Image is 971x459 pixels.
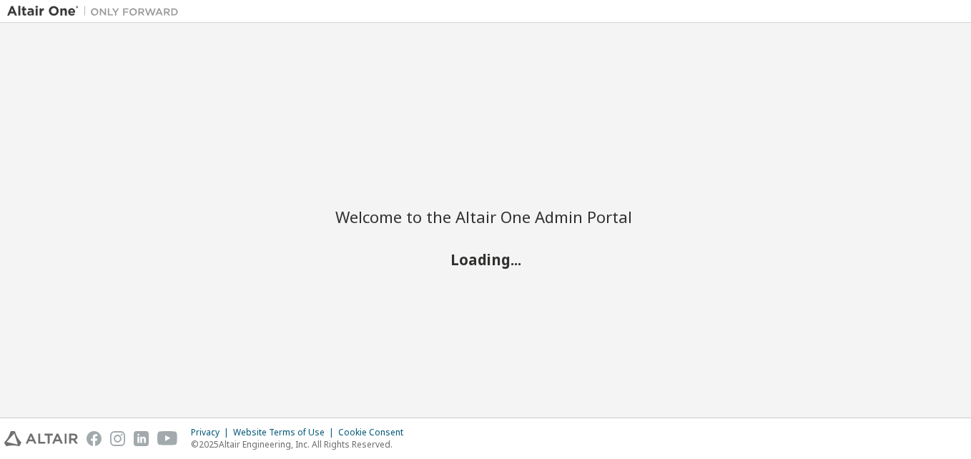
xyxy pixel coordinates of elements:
h2: Loading... [335,250,636,269]
h2: Welcome to the Altair One Admin Portal [335,207,636,227]
img: linkedin.svg [134,431,149,446]
img: facebook.svg [87,431,102,446]
img: instagram.svg [110,431,125,446]
div: Privacy [191,427,233,438]
p: © 2025 Altair Engineering, Inc. All Rights Reserved. [191,438,412,450]
img: youtube.svg [157,431,178,446]
div: Website Terms of Use [233,427,338,438]
img: Altair One [7,4,186,19]
div: Cookie Consent [338,427,412,438]
img: altair_logo.svg [4,431,78,446]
